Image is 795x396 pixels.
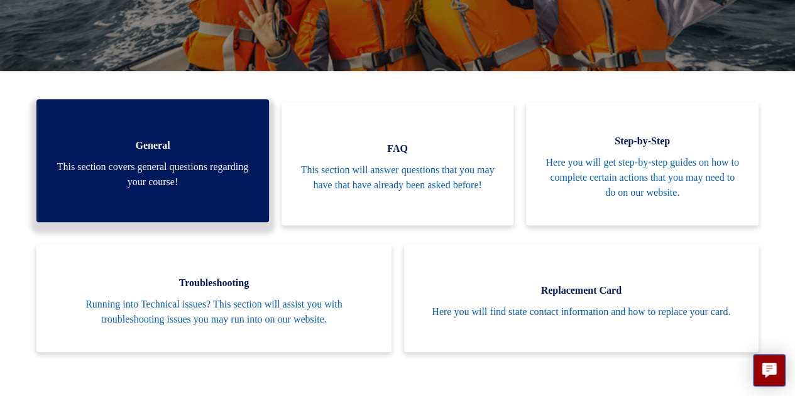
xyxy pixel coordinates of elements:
[300,141,495,156] span: FAQ
[55,276,372,291] span: Troubleshooting
[55,159,250,190] span: This section covers general questions regarding your course!
[282,102,514,225] a: FAQ This section will answer questions that you may have that have already been asked before!
[36,244,391,352] a: Troubleshooting Running into Technical issues? This section will assist you with troubleshooting ...
[423,304,740,319] span: Here you will find state contact information and how to replace your card.
[55,297,372,327] span: Running into Technical issues? This section will assist you with troubleshooting issues you may r...
[404,244,759,352] a: Replacement Card Here you will find state contact information and how to replace your card.
[423,283,740,298] span: Replacement Card
[526,102,759,225] a: Step-by-Step Here you will get step-by-step guides on how to complete certain actions that you ma...
[36,99,269,222] a: General This section covers general questions regarding your course!
[55,138,250,153] span: General
[300,163,495,193] span: This section will answer questions that you may have that have already been asked before!
[753,354,786,387] button: Live chat
[545,155,740,200] span: Here you will get step-by-step guides on how to complete certain actions that you may need to do ...
[545,134,740,149] span: Step-by-Step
